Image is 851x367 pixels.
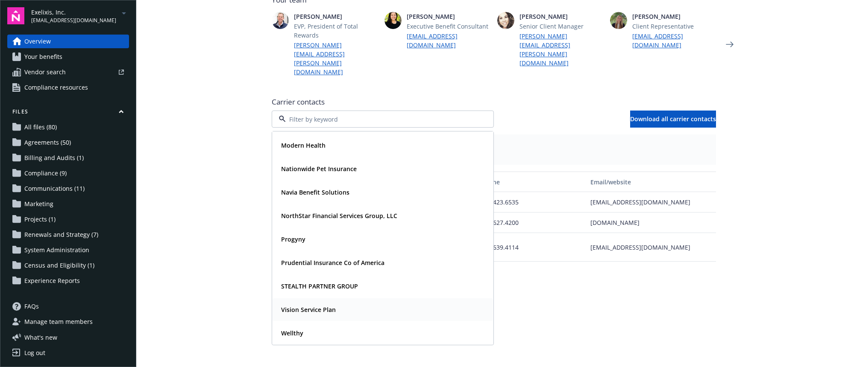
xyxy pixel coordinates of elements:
[281,235,305,243] strong: Progyny
[24,259,94,272] span: Census and Eligibility (1)
[384,12,402,29] img: photo
[478,192,587,213] div: 855.423.6535
[24,333,57,342] span: What ' s new
[630,115,716,123] span: Download all carrier contacts
[24,315,93,329] span: Manage team members
[478,172,587,192] button: Phone
[294,12,378,21] span: [PERSON_NAME]
[31,7,129,24] button: Exelixis, Inc.[EMAIL_ADDRESS][DOMAIN_NAME]arrowDropDown
[407,22,490,31] span: Executive Benefit Consultant
[7,166,129,180] a: Compliance (9)
[281,329,303,337] strong: Wellthy
[478,233,587,262] div: 503.639.4114
[7,228,129,242] a: Renewals and Strategy (7)
[24,300,39,313] span: FAQs
[478,213,587,233] div: 800.627.4200
[31,8,116,17] span: Exelixis, Inc.
[7,213,129,226] a: Projects (1)
[24,166,67,180] span: Compliance (9)
[24,228,98,242] span: Renewals and Strategy (7)
[7,108,129,119] button: Files
[24,197,53,211] span: Marketing
[587,192,716,213] div: [EMAIL_ADDRESS][DOMAIN_NAME]
[281,188,349,196] strong: Navia Benefit Solutions
[7,243,129,257] a: System Administration
[519,32,603,67] a: [PERSON_NAME][EMAIL_ADDRESS][PERSON_NAME][DOMAIN_NAME]
[519,12,603,21] span: [PERSON_NAME]
[272,12,289,29] img: photo
[24,136,71,149] span: Agreements (50)
[7,120,129,134] a: All files (80)
[7,274,129,288] a: Experience Reports
[587,233,716,262] div: [EMAIL_ADDRESS][DOMAIN_NAME]
[281,259,384,267] strong: Prudential Insurance Co of America
[7,197,129,211] a: Marketing
[7,35,129,48] a: Overview
[7,315,129,329] a: Manage team members
[7,81,129,94] a: Compliance resources
[281,212,397,220] strong: NorthStar Financial Services Group, LLC
[119,8,129,18] a: arrowDropDown
[7,259,129,272] a: Census and Eligibility (1)
[24,151,84,165] span: Billing and Audits (1)
[294,41,378,76] a: [PERSON_NAME][EMAIL_ADDRESS][PERSON_NAME][DOMAIN_NAME]
[587,213,716,233] div: [DOMAIN_NAME]
[407,32,490,50] a: [EMAIL_ADDRESS][DOMAIN_NAME]
[7,151,129,165] a: Billing and Audits (1)
[281,165,357,173] strong: Nationwide Pet Insurance
[24,50,62,64] span: Your benefits
[24,243,89,257] span: System Administration
[281,306,336,314] strong: Vision Service Plan
[7,136,129,149] a: Agreements (50)
[632,32,716,50] a: [EMAIL_ADDRESS][DOMAIN_NAME]
[24,120,57,134] span: All files (80)
[519,22,603,31] span: Senior Client Manager
[24,65,66,79] span: Vendor search
[7,65,129,79] a: Vendor search
[24,35,51,48] span: Overview
[632,12,716,21] span: [PERSON_NAME]
[723,38,737,51] a: Next
[281,141,326,149] strong: Modern Health
[590,178,712,186] div: Email/website
[286,115,476,124] input: Filter by keyword
[7,300,129,313] a: FAQs
[24,346,45,360] div: Log out
[587,172,716,192] button: Email/website
[7,7,24,24] img: navigator-logo.svg
[7,182,129,195] a: Communications (11)
[7,333,71,342] button: What's new
[24,81,88,94] span: Compliance resources
[630,111,716,128] button: Download all carrier contacts
[610,12,627,29] img: photo
[294,22,378,40] span: EVP, President of Total Rewards
[31,17,116,24] span: [EMAIL_ADDRESS][DOMAIN_NAME]
[481,178,584,186] div: Phone
[279,141,709,149] span: Plan types
[281,282,358,290] strong: STEALTH PARTNER GROUP
[272,97,716,107] span: Carrier contacts
[24,213,56,226] span: Projects (1)
[7,50,129,64] a: Your benefits
[632,22,716,31] span: Client Representative
[24,274,80,288] span: Experience Reports
[407,12,490,21] span: [PERSON_NAME]
[279,149,709,158] span: Dental PPO - (0026645)
[497,12,514,29] img: photo
[24,182,85,195] span: Communications (11)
